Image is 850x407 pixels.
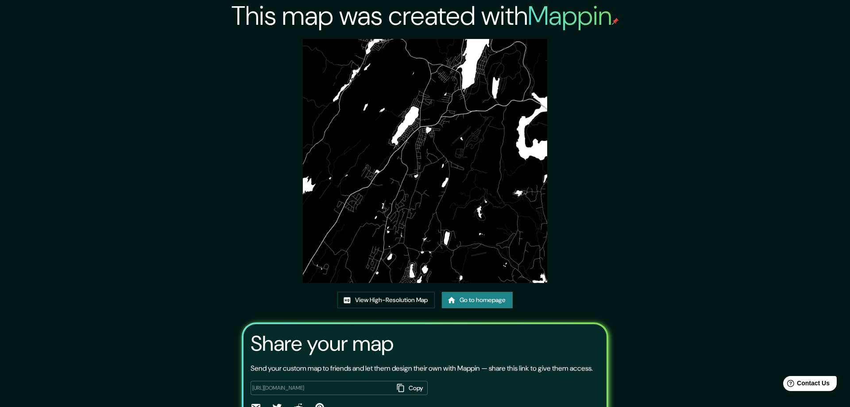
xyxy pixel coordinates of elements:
[251,331,394,356] h3: Share your map
[771,372,840,397] iframe: Help widget launcher
[393,381,428,395] button: Copy
[442,292,513,308] a: Go to homepage
[612,18,619,25] img: mappin-pin
[303,39,547,283] img: created-map
[251,363,593,374] p: Send your custom map to friends and let them design their own with Mappin — share this link to gi...
[337,292,435,308] a: View High-Resolution Map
